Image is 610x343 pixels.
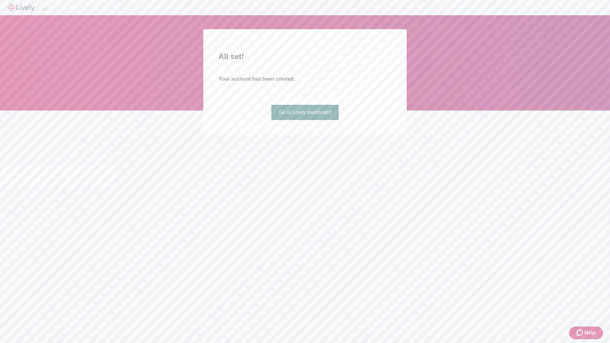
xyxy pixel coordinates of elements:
[219,51,391,62] h2: All set!
[584,329,595,337] span: Help
[8,4,34,11] img: Lively
[219,75,391,83] h4: Your account has been created.
[577,329,584,337] svg: Zendesk support icon
[271,105,339,120] a: Go to Lively dashboard
[569,326,603,339] button: Zendesk support iconHelp
[42,8,47,10] button: Log out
